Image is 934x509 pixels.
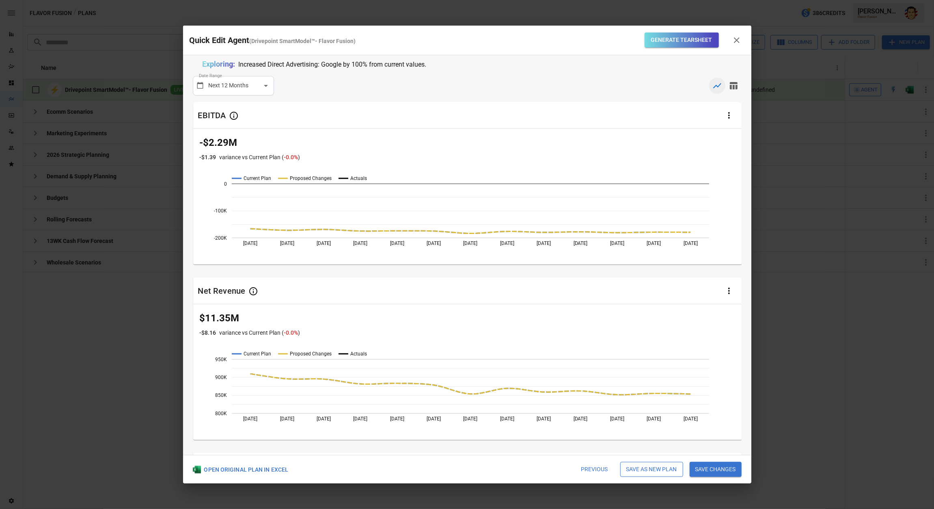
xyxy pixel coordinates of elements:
div: EBITDA [198,110,226,121]
text: 800K [215,411,227,416]
span: -0.0 % [284,154,298,160]
svg: A chart. [193,171,742,266]
text: [DATE] [573,416,587,422]
span: ( Drivepoint SmartModel™- Flavor Fusion ) [250,38,356,44]
p: -$2.29M [200,135,736,150]
p: variance vs Current Plan ( ) [220,153,300,162]
p: -$8.16 [200,329,216,337]
text: [DATE] [500,240,514,246]
text: [DATE] [280,240,294,246]
p: -$1.39 [200,153,216,162]
text: [DATE] [243,240,257,246]
p: variance vs Current Plan ( ) [220,329,300,337]
text: [DATE] [537,240,551,246]
span: Exploring: [203,60,235,68]
p: Date Range [198,73,224,80]
text: [DATE] [316,416,330,422]
text: [DATE] [390,416,404,422]
button: Save as new plan [620,462,683,477]
text: Proposed Changes [290,175,332,181]
text: [DATE] [647,416,661,422]
text: [DATE] [647,240,661,246]
text: Actuals [350,175,367,181]
text: [DATE] [463,416,477,422]
svg: A chart. [193,347,742,442]
text: -200K [214,235,227,241]
text: [DATE] [610,416,624,422]
button: Previous [576,462,614,477]
p: Increased Direct Advertising: Google by 100% from current values. [239,59,427,70]
div: Net Revenue [198,286,246,296]
button: Generate Tearsheet [645,32,719,48]
text: [DATE] [610,240,624,246]
text: [DATE] [353,240,367,246]
text: [DATE] [463,240,477,246]
text: 0 [224,181,227,187]
button: Save changes [690,462,742,477]
img: Excel [193,466,201,474]
span: Quick Edit Agent [190,35,250,45]
p: Next 12 Months [209,81,249,90]
text: [DATE] [500,416,514,422]
text: [DATE] [683,416,697,422]
text: 950K [215,357,227,362]
text: Actuals [350,351,367,357]
div: OPEN ORIGINAL PLAN IN EXCEL [193,466,289,474]
text: Current Plan [244,175,271,181]
span: -0.0 % [284,329,298,336]
text: [DATE] [427,240,441,246]
text: Current Plan [244,351,271,357]
text: [DATE] [280,416,294,422]
text: [DATE] [427,416,441,422]
text: [DATE] [243,416,257,422]
text: [DATE] [353,416,367,422]
p: $11.35M [200,311,736,325]
text: [DATE] [683,240,697,246]
text: [DATE] [316,240,330,246]
text: 900K [215,375,227,380]
text: [DATE] [537,416,551,422]
text: Proposed Changes [290,351,332,357]
text: -100K [214,208,227,214]
text: [DATE] [390,240,404,246]
text: [DATE] [573,240,587,246]
text: 850K [215,393,227,399]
